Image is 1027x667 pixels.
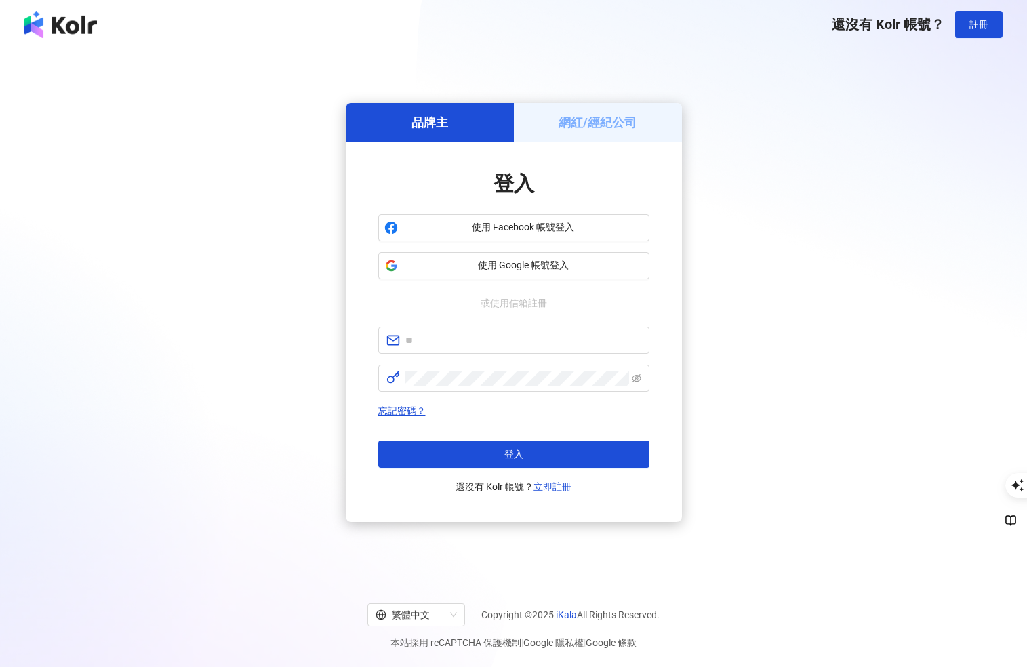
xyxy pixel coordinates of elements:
span: | [584,637,586,648]
button: 註冊 [955,11,1003,38]
span: 使用 Google 帳號登入 [403,259,643,272]
div: 繁體中文 [376,604,445,626]
span: 註冊 [969,19,988,30]
span: 或使用信箱註冊 [471,296,557,310]
a: Google 條款 [586,637,637,648]
span: 登入 [504,449,523,460]
span: 還沒有 Kolr 帳號？ [832,16,944,33]
span: eye-invisible [632,373,641,383]
a: Google 隱私權 [523,637,584,648]
span: 使用 Facebook 帳號登入 [403,221,643,235]
span: | [521,637,523,648]
button: 使用 Facebook 帳號登入 [378,214,649,241]
button: 使用 Google 帳號登入 [378,252,649,279]
img: logo [24,11,97,38]
h5: 網紅/經紀公司 [559,114,637,131]
a: 忘記密碼？ [378,405,426,416]
button: 登入 [378,441,649,468]
a: iKala [556,609,577,620]
span: 還沒有 Kolr 帳號？ [456,479,571,495]
a: 立即註冊 [533,481,571,492]
span: Copyright © 2025 All Rights Reserved. [481,607,660,623]
h5: 品牌主 [411,114,448,131]
span: 登入 [494,171,534,195]
span: 本站採用 reCAPTCHA 保護機制 [390,634,637,651]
